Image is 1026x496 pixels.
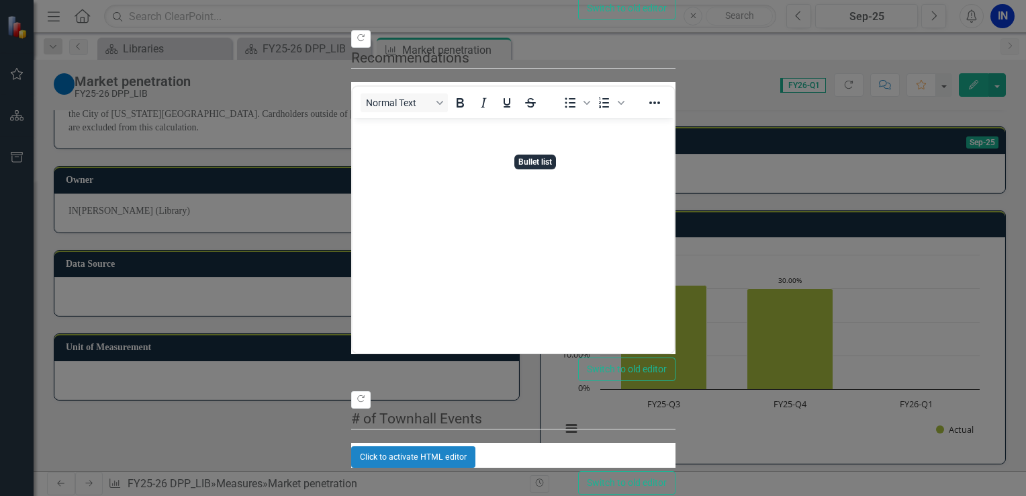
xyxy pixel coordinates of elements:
span: Normal Text [366,97,432,108]
button: Strikethrough [519,93,542,112]
iframe: Rich Text Area [353,118,674,353]
button: Click to activate HTML editor [351,446,475,468]
div: Bullet list [559,93,592,112]
button: Italic [472,93,495,112]
button: Reveal or hide additional toolbar items [643,93,666,112]
legend: Recommendations [351,48,675,69]
button: Underline [496,93,518,112]
button: Switch to old editor [578,471,675,495]
legend: # of Townhall Events [351,409,675,429]
div: Numbered list [593,93,626,112]
button: Block Normal Text [361,93,448,112]
button: Bold [449,93,471,112]
button: Switch to old editor [578,358,675,381]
